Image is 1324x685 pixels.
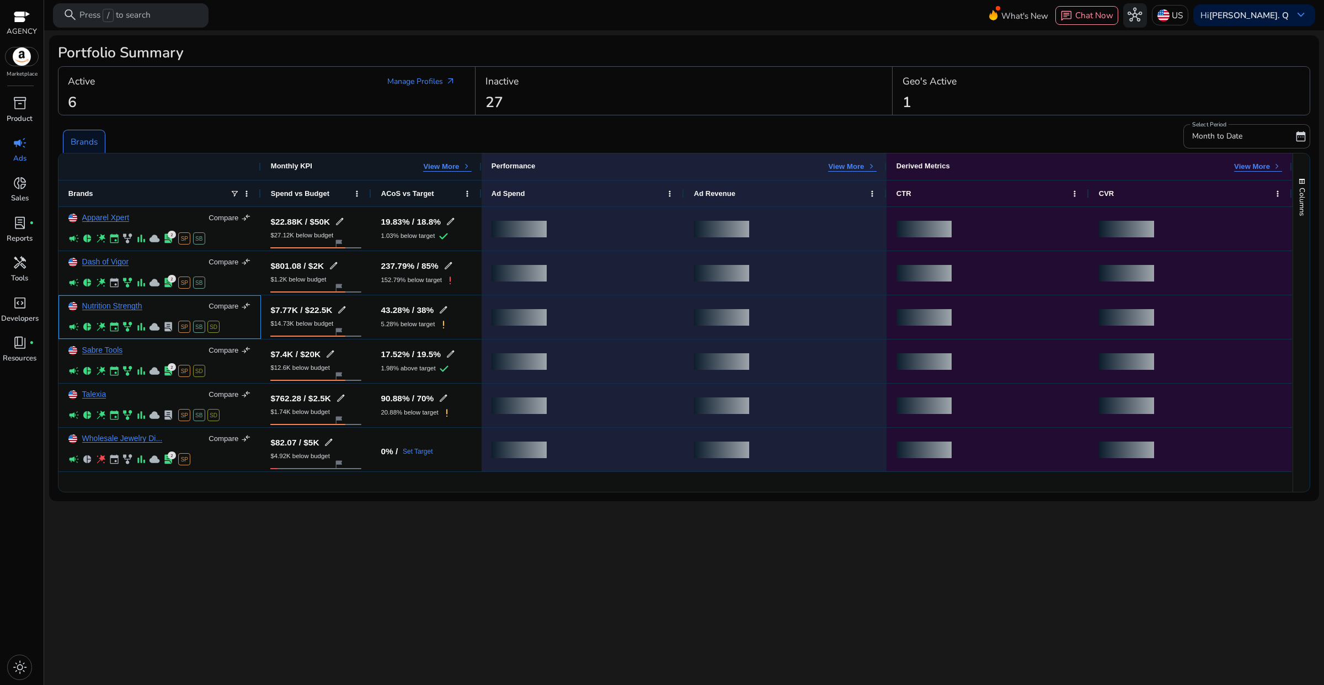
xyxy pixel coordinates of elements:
[68,258,77,267] img: us.svg
[444,261,453,271] span: edit
[446,349,456,359] span: edit
[82,302,142,310] a: Nutrition Strength
[335,217,345,227] span: edit
[149,410,160,421] span: cloud
[122,410,133,421] span: family_history
[437,230,450,242] span: check
[68,94,77,111] h2: 6
[403,448,433,455] a: Set Target
[163,321,174,332] span: lab_profile
[694,189,735,198] span: Ad Revenue
[462,162,472,172] span: keyboard_arrow_right
[896,265,952,282] div: loading
[82,365,93,376] span: pie_chart
[270,394,331,402] h5: $762.28 / $2.5K
[1295,130,1307,142] span: date_range
[896,353,952,370] div: loading
[13,660,27,675] span: light_mode
[1234,162,1270,172] p: View More
[29,341,34,346] span: fiber_manual_record
[7,114,33,125] p: Product
[896,221,952,237] div: loading
[13,176,27,190] span: donut_small
[492,162,535,172] div: Performance
[58,44,1310,62] h2: Portfolio Summary
[1001,6,1048,25] span: What's New
[122,365,133,376] span: family_history
[492,397,547,414] div: loading
[82,434,163,443] a: Wholesale Jewelry Di...
[103,9,113,22] span: /
[381,394,434,402] h5: 90.88% / 70%
[381,365,435,371] p: 1.98% above target
[378,71,466,93] a: Manage Profiles
[68,189,93,198] span: Brands
[193,365,205,377] span: SD
[1055,6,1118,25] button: chatChat Now
[381,350,441,358] h5: 17.52% / 19.5%
[492,265,547,282] div: loading
[492,442,547,458] div: loading
[1297,188,1307,216] span: Columns
[492,189,525,198] span: Ad Spend
[1099,189,1114,198] span: CVR
[270,350,321,358] h5: $7.4K / $20K
[95,410,106,421] span: wand_stars
[71,135,98,148] p: Brands
[337,305,347,315] span: edit
[1192,121,1226,129] mat-label: Select Period
[82,390,106,399] a: Talexia
[149,321,160,332] span: cloud
[13,216,27,230] span: lab_profile
[109,277,120,288] span: event
[1272,162,1282,172] span: keyboard_arrow_right
[193,409,205,421] span: SB
[168,231,176,239] div: 2
[63,8,77,22] span: search
[423,162,459,172] p: View More
[867,162,877,172] span: keyboard_arrow_right
[178,365,190,377] span: SP
[270,306,332,314] h5: $7.77K / $22.5K
[95,233,106,244] span: wand_stars
[209,301,238,311] p: Compare
[903,94,911,111] h2: 1
[68,321,79,332] span: campaign
[1209,9,1289,21] b: [PERSON_NAME]. Q
[82,277,93,288] span: pie_chart
[163,277,174,288] span: lab_profile
[68,346,77,355] img: us.svg
[270,365,329,371] p: $12.6K below budget
[68,76,95,87] h4: Active
[439,394,449,403] span: edit
[381,410,438,416] p: 20.88% below target
[13,296,27,310] span: code_blocks
[896,309,952,326] div: loading
[896,189,911,198] span: CTR
[68,214,77,222] img: us.svg
[381,447,398,455] h5: 0% /
[381,306,434,314] h5: 43.28% / 38%
[7,26,37,38] p: AGENCY
[178,232,190,245] span: SP
[136,454,147,465] span: bar_chart
[109,410,120,421] span: event
[82,410,93,421] span: pie_chart
[694,353,749,370] div: loading
[79,9,151,22] p: Press to search
[163,233,174,244] span: lab_profile
[149,365,160,376] span: cloud
[68,277,79,288] span: campaign
[193,232,205,245] span: SB
[241,257,251,267] span: compare_arrows
[270,277,326,283] p: $1.2K below budget
[95,454,106,465] span: wand_stars
[439,305,449,315] span: edit
[241,390,251,400] span: compare_arrows
[168,363,176,371] div: 2
[82,258,129,266] a: Dash of Vigor
[149,277,160,288] span: cloud
[13,96,27,110] span: inventory_2
[163,410,174,421] span: lab_profile
[209,346,238,355] p: Compare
